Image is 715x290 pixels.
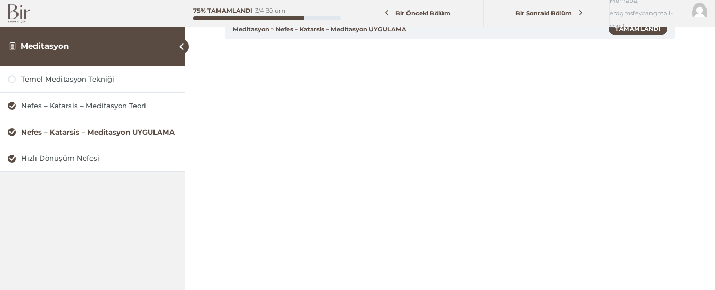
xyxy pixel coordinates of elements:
div: Nefes – Katarsis – Meditasyon UYGULAMA [21,127,177,137]
div: 75% Tamamlandı [193,8,252,14]
img: Bir Logo [8,4,30,23]
div: Hızlı Dönüşüm Nefesi [21,153,177,163]
span: Bir Önceki Bölüm [390,10,457,17]
a: Bir Önceki Bölüm [360,4,481,23]
a: Nefes – Katarsis – Meditasyon UYGULAMA [276,25,406,33]
a: Nefes – Katarsis – Meditasyon UYGULAMA [8,127,177,137]
div: Nefes – Katarsis – Meditasyon Teori [21,101,177,111]
span: Bir Sonraki Bölüm [510,10,578,17]
a: Meditasyon [233,25,269,33]
a: Nefes – Katarsis – Meditasyon Teori [8,101,177,111]
a: Bir Sonraki Bölüm [486,4,607,23]
div: 3/4 Bölüm [255,8,285,14]
div: Temel Meditasyon Tekniği [21,74,177,84]
a: Meditasyon [21,41,69,51]
a: Hızlı Dönüşüm Nefesi [8,153,177,163]
a: Temel Meditasyon Tekniği [8,74,177,84]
